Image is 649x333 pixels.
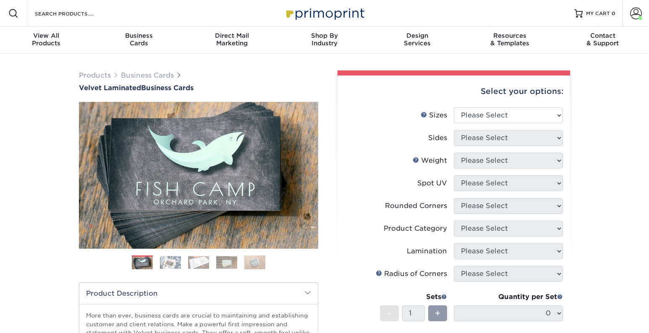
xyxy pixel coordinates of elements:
span: Velvet Laminated [79,84,141,92]
a: Shop ByIndustry [278,27,371,54]
div: & Templates [463,32,556,47]
span: Shop By [278,32,371,39]
div: Quantity per Set [454,292,563,302]
div: Radius of Corners [376,269,447,279]
div: Sides [428,133,447,143]
div: Spot UV [417,178,447,188]
span: Design [371,32,463,39]
div: Select your options: [344,75,563,107]
a: Resources& Templates [463,27,556,54]
div: Lamination [407,246,447,256]
a: Contact& Support [556,27,649,54]
div: Rounded Corners [385,201,447,211]
div: Product Category [384,224,447,234]
div: Marketing [186,32,278,47]
a: Direct MailMarketing [186,27,278,54]
span: + [435,307,440,320]
span: Direct Mail [186,32,278,39]
a: Velvet LaminatedBusiness Cards [79,84,318,92]
img: Business Cards 03 [188,256,209,269]
input: SEARCH PRODUCTS..... [34,8,116,18]
div: Services [371,32,463,47]
img: Business Cards 05 [244,255,265,270]
span: Resources [463,32,556,39]
div: & Support [556,32,649,47]
div: Cards [93,32,186,47]
a: Products [79,71,111,79]
div: Sizes [421,110,447,120]
img: Business Cards 04 [216,256,237,269]
img: Business Cards 02 [160,256,181,269]
img: Business Cards 01 [132,252,153,273]
h2: Product Description [79,283,318,304]
a: BusinessCards [93,27,186,54]
span: Business [93,32,186,39]
span: Contact [556,32,649,39]
span: 0 [612,10,615,16]
img: Primoprint [283,4,366,22]
h1: Business Cards [79,84,318,92]
a: DesignServices [371,27,463,54]
span: - [387,307,391,320]
div: Sets [380,292,447,302]
div: Weight [413,156,447,166]
a: Business Cards [121,71,174,79]
div: Industry [278,32,371,47]
span: MY CART [586,10,610,17]
img: Velvet Laminated 01 [79,56,318,295]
